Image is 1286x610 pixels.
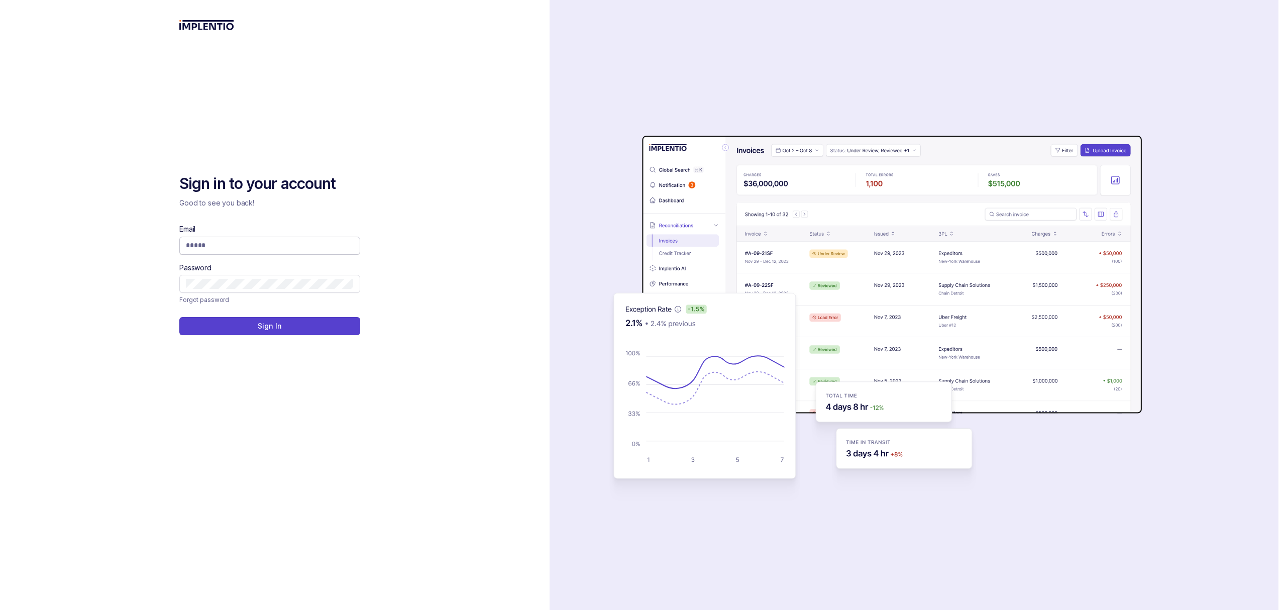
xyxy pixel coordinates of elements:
label: Email [179,224,195,234]
p: Sign In [258,321,281,331]
a: Link Forgot password [179,295,229,305]
img: signin-background.svg [578,104,1145,506]
img: logo [179,20,234,30]
h2: Sign in to your account [179,174,360,194]
p: Good to see you back! [179,198,360,208]
p: Forgot password [179,295,229,305]
button: Sign In [179,317,360,335]
label: Password [179,263,211,273]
